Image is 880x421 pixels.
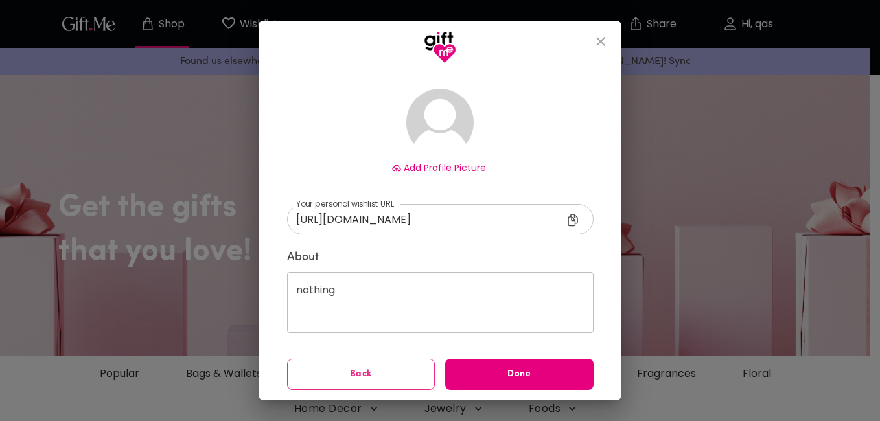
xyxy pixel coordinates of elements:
span: Done [445,367,594,381]
img: GiftMe Logo [424,31,456,63]
label: About [287,250,594,266]
button: close [585,26,616,57]
span: Back [288,367,435,381]
span: Add Profile Picture [404,161,486,174]
img: Avatar [406,89,474,156]
button: Done [445,359,594,390]
button: Back [287,359,435,390]
textarea: nothing [296,284,585,321]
